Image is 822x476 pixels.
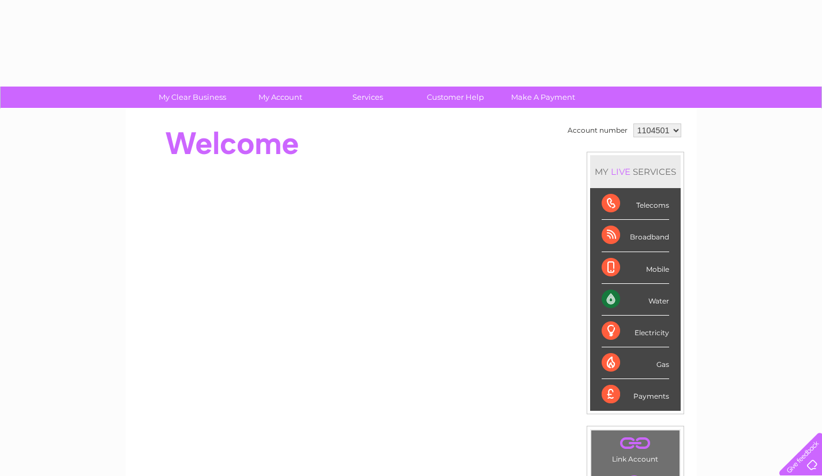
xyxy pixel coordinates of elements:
[320,87,415,108] a: Services
[602,284,669,316] div: Water
[408,87,503,108] a: Customer Help
[591,430,680,466] td: Link Account
[602,347,669,379] div: Gas
[590,155,681,188] div: MY SERVICES
[232,87,328,108] a: My Account
[609,166,633,177] div: LIVE
[145,87,240,108] a: My Clear Business
[496,87,591,108] a: Make A Payment
[602,188,669,220] div: Telecoms
[602,252,669,284] div: Mobile
[602,220,669,252] div: Broadband
[594,433,677,453] a: .
[565,121,630,140] td: Account number
[602,316,669,347] div: Electricity
[602,379,669,410] div: Payments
